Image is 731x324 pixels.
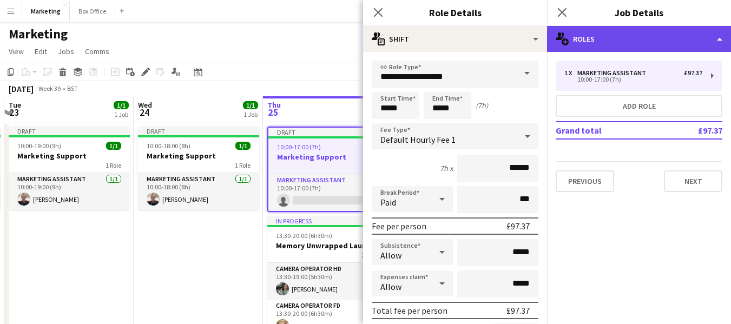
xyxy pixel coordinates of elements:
[440,163,453,173] div: 7h x
[114,101,129,109] span: 1/1
[556,170,614,192] button: Previous
[243,110,258,118] div: 1 Job
[106,161,121,169] span: 1 Role
[380,250,401,261] span: Allow
[267,100,281,110] span: Thu
[564,69,577,77] div: 1 x
[30,44,51,58] a: Edit
[361,251,380,259] span: 2 Roles
[138,173,259,210] app-card-role: Marketing Assistant1/110:00-18:00 (8h)[PERSON_NAME]
[136,106,152,118] span: 24
[4,44,28,58] a: View
[58,47,74,56] span: Jobs
[9,26,68,42] h1: Marketing
[664,170,722,192] button: Next
[9,83,34,94] div: [DATE]
[138,127,259,210] app-job-card: Draft10:00-18:00 (8h)1/1Marketing Support1 RoleMarketing Assistant1/110:00-18:00 (8h)[PERSON_NAME]
[363,26,547,52] div: Shift
[35,47,47,56] span: Edit
[276,232,332,240] span: 13:30-20:00 (6h30m)
[70,1,115,22] button: Box Office
[81,44,114,58] a: Comms
[372,305,447,316] div: Total fee per person
[22,1,70,22] button: Marketing
[547,26,731,52] div: Roles
[9,47,24,56] span: View
[380,197,396,208] span: Paid
[114,110,128,118] div: 1 Job
[138,127,259,135] div: Draft
[372,221,426,232] div: Fee per person
[267,241,388,250] h3: Memory Unwrapped Launch
[267,127,388,212] app-job-card: Draft10:00-17:00 (7h)0/1Marketing Support1 RoleMarketing Assistant0/110:00-17:00 (7h)
[380,281,401,292] span: Allow
[235,142,251,150] span: 1/1
[9,127,130,135] div: Draft
[380,134,456,145] span: Default Hourly Fee 1
[547,5,731,19] h3: Job Details
[268,174,387,211] app-card-role: Marketing Assistant0/110:00-17:00 (7h)
[267,263,388,300] app-card-role: Camera Operator HD1/113:30-19:00 (5h30m)[PERSON_NAME]
[67,84,78,92] div: BST
[476,101,488,110] div: (7h)
[267,216,388,225] div: In progress
[138,100,152,110] span: Wed
[17,142,61,150] span: 10:00-19:00 (9h)
[7,106,21,118] span: 23
[564,77,702,82] div: 10:00-17:00 (7h)
[266,106,281,118] span: 25
[54,44,78,58] a: Jobs
[36,84,63,92] span: Week 39
[138,151,259,161] h3: Marketing Support
[9,127,130,210] app-job-card: Draft10:00-19:00 (9h)1/1Marketing Support1 RoleMarketing Assistant1/110:00-19:00 (9h)[PERSON_NAME]
[277,143,321,151] span: 10:00-17:00 (7h)
[106,142,121,150] span: 1/1
[684,69,702,77] div: £97.37
[556,122,664,139] td: Grand total
[9,100,21,110] span: Tue
[9,173,130,210] app-card-role: Marketing Assistant1/110:00-19:00 (9h)[PERSON_NAME]
[243,101,258,109] span: 1/1
[363,5,547,19] h3: Role Details
[506,221,530,232] div: £97.37
[268,152,387,162] h3: Marketing Support
[85,47,109,56] span: Comms
[235,161,251,169] span: 1 Role
[9,151,130,161] h3: Marketing Support
[147,142,190,150] span: 10:00-18:00 (8h)
[268,128,387,136] div: Draft
[506,305,530,316] div: £97.37
[664,122,722,139] td: £97.37
[577,69,650,77] div: Marketing Assistant
[556,95,722,117] button: Add role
